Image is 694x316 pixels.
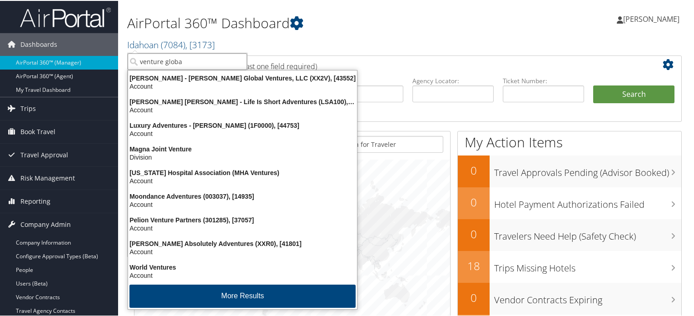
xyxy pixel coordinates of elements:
[20,166,75,189] span: Risk Management
[458,250,681,282] a: 18Trips Missing Hotels
[20,212,71,235] span: Company Admin
[458,194,490,209] h2: 0
[185,38,215,50] span: , [ 3173 ]
[20,143,68,166] span: Travel Approval
[123,168,362,176] div: [US_STATE] Hospital Association (MHA Ventures)
[123,271,362,279] div: Account
[593,85,674,103] button: Search
[123,223,362,231] div: Account
[128,52,247,69] input: Search Accounts
[141,56,629,72] h2: Airtinerary Lookup
[503,75,584,85] label: Ticket Number:
[20,6,111,27] img: airportal-logo.png
[127,13,501,32] h1: AirPortal 360™ Dashboard
[494,225,681,242] h3: Travelers Need Help (Safety Check)
[458,162,490,177] h2: 0
[123,73,362,81] div: [PERSON_NAME] - [PERSON_NAME] Global Ventures, LLC (XX2V), [43552]
[123,239,362,247] div: [PERSON_NAME] Absolutely Adventures (XXR0), [41801]
[458,155,681,186] a: 0Travel Approvals Pending (Advisor Booked)
[494,288,681,306] h3: Vendor Contracts Expiring
[326,135,444,152] input: Search for Traveler
[20,32,57,55] span: Dashboards
[161,38,185,50] span: ( 7084 )
[230,60,317,70] span: (at least one field required)
[458,282,681,314] a: 0Vendor Contracts Expiring
[123,105,362,113] div: Account
[123,129,362,137] div: Account
[127,38,215,50] a: Idahoan
[458,218,681,250] a: 0Travelers Need Help (Safety Check)
[20,189,50,212] span: Reporting
[458,186,681,218] a: 0Hotel Payment Authorizations Failed
[494,256,681,274] h3: Trips Missing Hotels
[322,75,403,85] label: Last Name:
[458,257,490,273] h2: 18
[412,75,494,85] label: Agency Locator:
[458,289,490,305] h2: 0
[123,247,362,255] div: Account
[123,191,362,200] div: Moondance Adventures (003037), [14935]
[494,193,681,210] h3: Hotel Payment Authorizations Failed
[494,161,681,178] h3: Travel Approvals Pending (Advisor Booked)
[129,284,356,307] button: More Results
[20,96,36,119] span: Trips
[123,81,362,90] div: Account
[123,215,362,223] div: Pelion Venture Partners (301285), [37057]
[123,176,362,184] div: Account
[458,132,681,151] h1: My Action Items
[123,262,362,271] div: World Ventures
[123,144,362,152] div: Magna Joint Venture
[458,226,490,241] h2: 0
[623,13,679,23] span: [PERSON_NAME]
[20,120,55,142] span: Book Travel
[123,97,362,105] div: [PERSON_NAME] [PERSON_NAME] - Life Is Short Adventures (LSA100), [40499]
[123,120,362,129] div: Luxury Adventures - [PERSON_NAME] (1F0000), [44753]
[617,5,689,32] a: [PERSON_NAME]
[123,200,362,208] div: Account
[123,152,362,161] div: Division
